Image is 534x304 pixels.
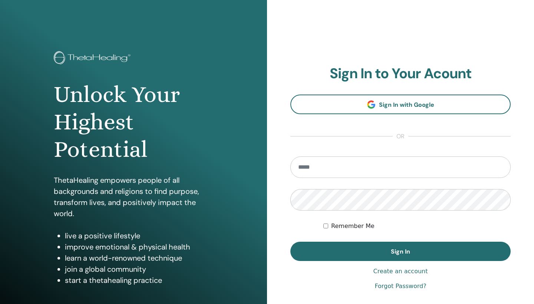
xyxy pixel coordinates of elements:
span: or [393,132,408,141]
h1: Unlock Your Highest Potential [54,81,213,163]
span: Sign In [391,248,410,255]
li: improve emotional & physical health [65,241,213,252]
a: Sign In with Google [290,95,511,114]
li: start a thetahealing practice [65,275,213,286]
li: join a global community [65,264,213,275]
span: Sign In with Google [379,101,434,109]
li: live a positive lifestyle [65,230,213,241]
a: Create an account [373,267,428,276]
p: ThetaHealing empowers people of all backgrounds and religions to find purpose, transform lives, a... [54,175,213,219]
a: Forgot Password? [375,282,426,291]
h2: Sign In to Your Acount [290,65,511,82]
div: Keep me authenticated indefinitely or until I manually logout [323,222,511,231]
li: learn a world-renowned technique [65,252,213,264]
button: Sign In [290,242,511,261]
label: Remember Me [331,222,375,231]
